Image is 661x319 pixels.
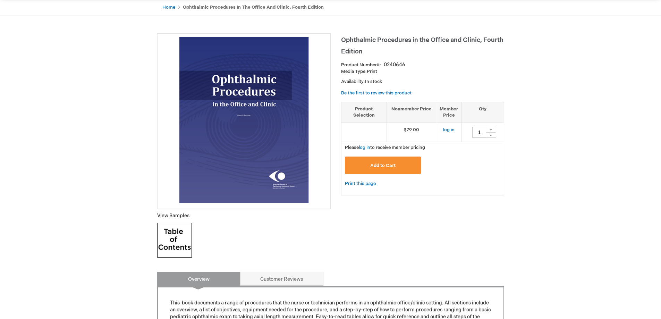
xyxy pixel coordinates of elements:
[462,102,504,123] th: Qty
[486,127,496,133] div: +
[345,179,376,188] a: Print this page
[359,145,370,150] a: log in
[157,272,240,286] a: Overview
[341,36,503,55] span: Ophthalmic Procedures in the Office and Clinic, Fourth Edition
[341,90,412,96] a: Be the first to review this product
[183,5,324,10] strong: Ophthalmic Procedures in the Office and Clinic, Fourth Edition
[162,5,175,10] a: Home
[341,102,387,123] th: Product Selection
[443,127,455,133] a: log in
[384,61,405,68] div: 0240646
[161,37,327,203] img: Ophthalmic Procedures in the Office and Clinic, Fourth Edition
[157,223,192,258] img: Click to view
[240,272,323,286] a: Customer Reviews
[345,157,421,174] button: Add to Cart
[157,212,331,219] p: View Samples
[365,79,382,84] span: In stock
[387,123,436,142] td: $79.00
[341,69,367,74] strong: Media Type:
[341,68,504,75] p: Print
[387,102,436,123] th: Nonmember Price
[341,62,381,68] strong: Product Number
[370,163,396,168] span: Add to Cart
[345,145,425,150] span: Please to receive member pricing
[486,132,496,138] div: -
[341,78,504,85] p: Availability:
[436,102,462,123] th: Member Price
[472,127,486,138] input: Qty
